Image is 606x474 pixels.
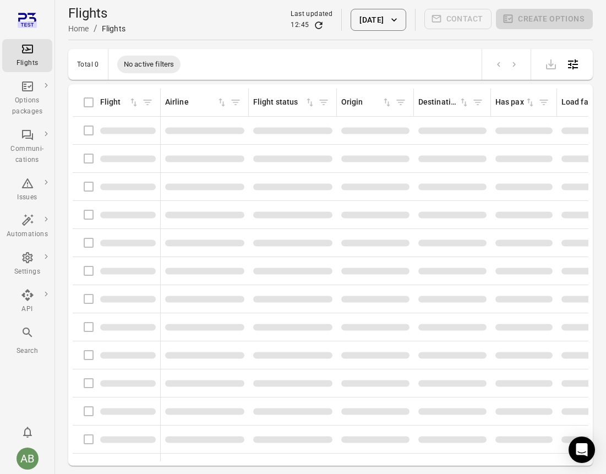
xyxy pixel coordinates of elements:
nav: Breadcrumbs [68,22,125,35]
span: Filter by destination [469,94,486,111]
a: Communi-cations [2,125,52,169]
a: Issues [2,173,52,206]
span: Filter by airline [227,94,244,111]
span: Filter by has pax [536,94,552,111]
h1: Flights [68,4,125,22]
a: Automations [2,210,52,243]
div: Sort by destination in ascending order [418,96,469,108]
button: Aslaug Bjarnadottir [12,443,43,474]
div: Automations [7,229,48,240]
a: Flights [2,39,52,72]
button: Notifications [17,421,39,443]
a: Settings [2,248,52,281]
a: Home [68,24,89,33]
div: Sort by has pax in ascending order [495,96,536,108]
span: Filter by flight status [315,94,332,111]
div: Total 0 [77,61,99,68]
div: Sort by origin in ascending order [341,96,392,108]
button: [DATE] [351,9,406,31]
div: 12:45 [291,20,309,31]
div: Search [7,346,48,357]
div: Sort by flight status in ascending order [253,96,315,108]
nav: pagination navigation [491,57,522,72]
li: / [94,22,97,35]
button: Open table configuration [562,53,584,75]
div: AB [17,448,39,470]
div: Open Intercom Messenger [569,437,595,463]
button: Search [2,323,52,359]
div: Issues [7,192,48,203]
a: API [2,285,52,318]
span: Please make a selection to create communications [424,9,492,31]
div: API [7,304,48,315]
div: Settings [7,266,48,277]
a: Options packages [2,77,52,121]
div: Options packages [7,95,48,117]
span: Filter by flight [139,94,156,111]
span: Filter by origin [392,94,409,111]
div: Flights [102,23,125,34]
span: Please make a selection to export [540,58,562,69]
span: Please make a selection to create an option package [496,9,593,31]
div: Flights [7,58,48,69]
div: Sort by flight in ascending order [100,96,139,108]
div: Communi-cations [7,144,48,166]
span: No active filters [117,59,181,70]
button: Refresh data [313,20,324,31]
div: Sort by airline in ascending order [165,96,227,108]
div: Last updated [291,9,332,20]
